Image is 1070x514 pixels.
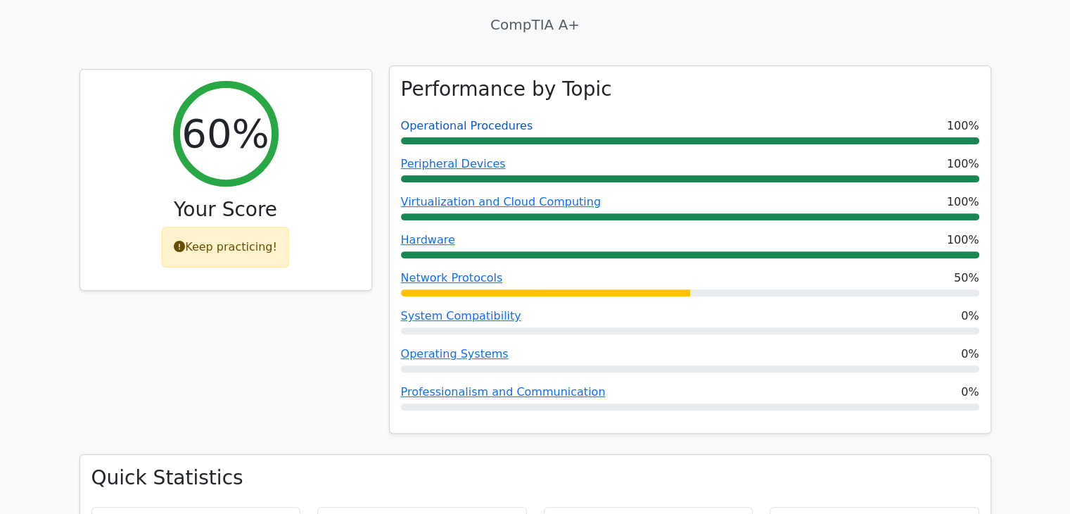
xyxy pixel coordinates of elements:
[401,119,533,132] a: Operational Procedures
[401,195,601,208] a: Virtualization and Cloud Computing
[401,77,612,101] h3: Performance by Topic
[954,270,979,287] span: 50%
[947,156,979,173] span: 100%
[162,227,289,268] div: Keep practicing!
[401,347,509,361] a: Operating Systems
[401,233,455,246] a: Hardware
[961,384,979,401] span: 0%
[181,110,269,157] h2: 60%
[401,309,521,322] a: System Compatibility
[947,194,979,211] span: 100%
[947,232,979,249] span: 100%
[401,385,606,399] a: Professionalism and Communication
[401,157,506,170] a: Peripheral Devices
[79,14,991,35] p: CompTIA A+
[401,271,503,284] a: Network Protocols
[961,308,979,325] span: 0%
[961,346,979,363] span: 0%
[91,466,979,490] h3: Quick Statistics
[91,198,360,222] h3: Your Score
[947,118,979,134] span: 100%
